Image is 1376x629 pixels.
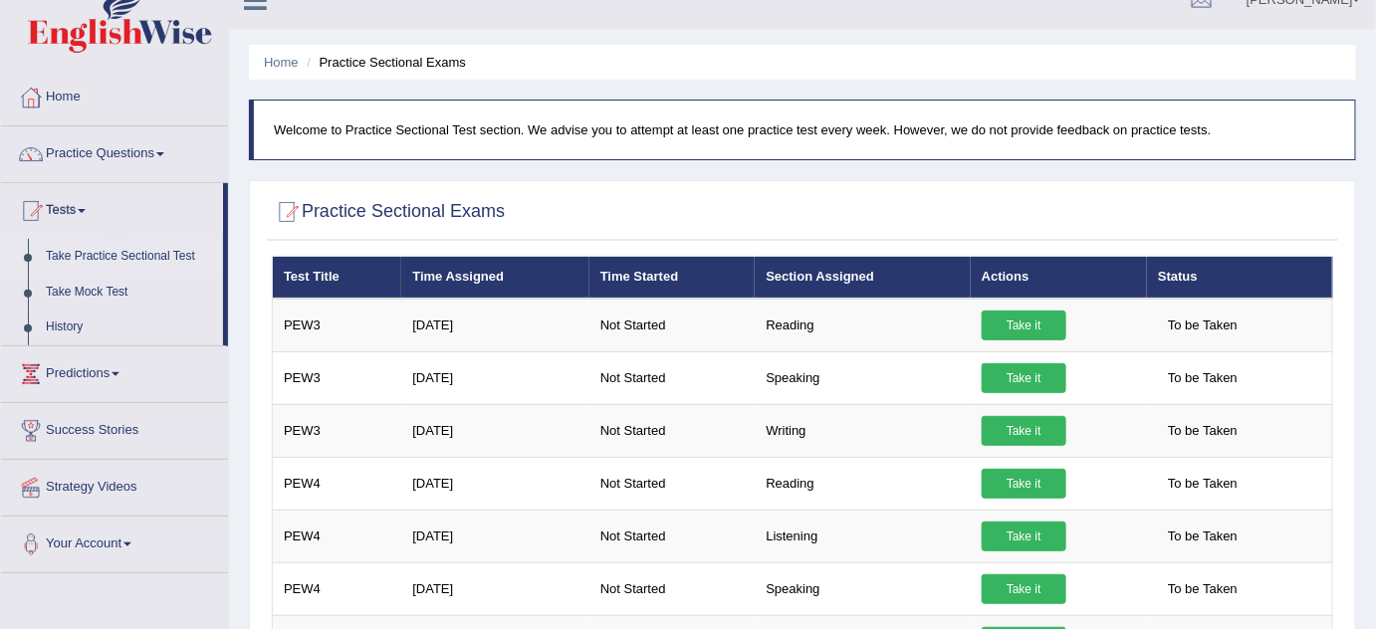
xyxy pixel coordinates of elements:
[589,257,756,299] th: Time Started
[264,55,299,70] a: Home
[401,404,589,457] td: [DATE]
[755,351,970,404] td: Speaking
[1158,469,1248,499] span: To be Taken
[982,469,1066,499] a: Take it
[274,120,1335,139] p: Welcome to Practice Sectional Test section. We advise you to attempt at least one practice test e...
[755,457,970,510] td: Reading
[302,53,466,72] li: Practice Sectional Exams
[272,197,505,227] h2: Practice Sectional Exams
[755,257,970,299] th: Section Assigned
[273,257,402,299] th: Test Title
[273,351,402,404] td: PEW3
[1,517,228,566] a: Your Account
[1158,363,1248,393] span: To be Taken
[982,522,1066,551] a: Take it
[982,574,1066,604] a: Take it
[755,562,970,615] td: Speaking
[401,562,589,615] td: [DATE]
[37,310,223,345] a: History
[401,351,589,404] td: [DATE]
[1147,257,1332,299] th: Status
[401,257,589,299] th: Time Assigned
[982,311,1066,340] a: Take it
[1158,574,1248,604] span: To be Taken
[273,457,402,510] td: PEW4
[401,299,589,352] td: [DATE]
[755,404,970,457] td: Writing
[1158,522,1248,551] span: To be Taken
[589,562,756,615] td: Not Started
[589,404,756,457] td: Not Started
[273,510,402,562] td: PEW4
[273,562,402,615] td: PEW4
[1158,311,1248,340] span: To be Taken
[401,510,589,562] td: [DATE]
[755,510,970,562] td: Listening
[982,363,1066,393] a: Take it
[1,70,228,119] a: Home
[273,404,402,457] td: PEW3
[1,126,228,176] a: Practice Questions
[1,403,228,453] a: Success Stories
[37,239,223,275] a: Take Practice Sectional Test
[589,351,756,404] td: Not Started
[589,457,756,510] td: Not Started
[401,457,589,510] td: [DATE]
[1,346,228,396] a: Predictions
[589,510,756,562] td: Not Started
[1,460,228,510] a: Strategy Videos
[1,183,223,233] a: Tests
[971,257,1147,299] th: Actions
[982,416,1066,446] a: Take it
[273,299,402,352] td: PEW3
[589,299,756,352] td: Not Started
[37,275,223,311] a: Take Mock Test
[1158,416,1248,446] span: To be Taken
[755,299,970,352] td: Reading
